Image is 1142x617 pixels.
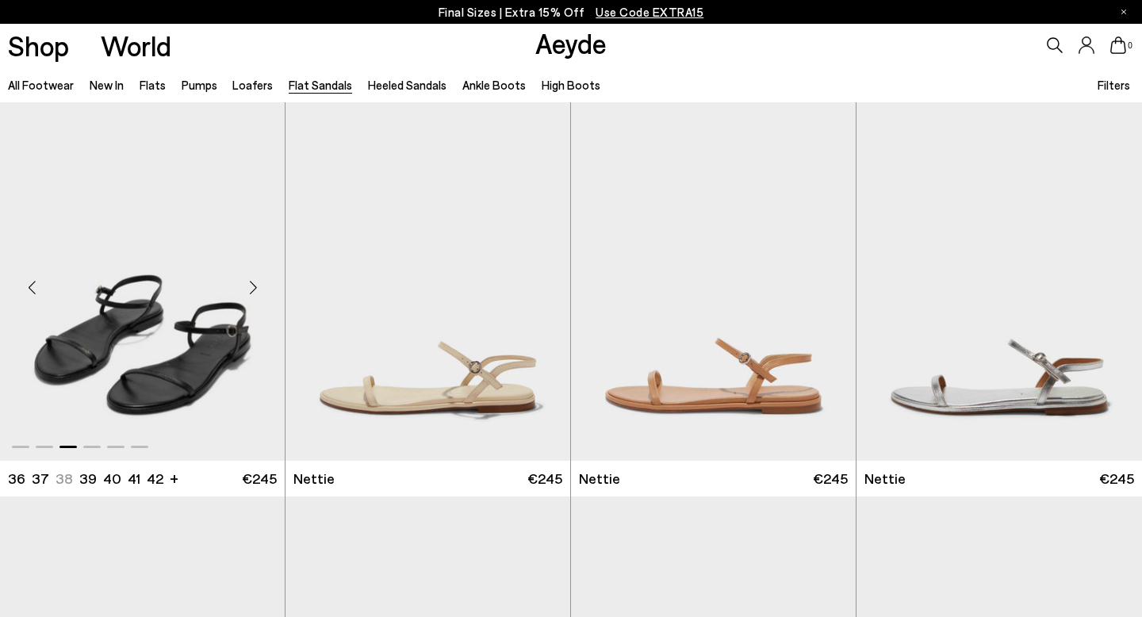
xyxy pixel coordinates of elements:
img: Nettie Leather Sandals [856,102,1142,460]
li: + [170,467,178,489]
span: 0 [1126,41,1134,50]
ul: variant [8,469,159,489]
a: Nettie €245 [285,461,570,496]
a: Flats [140,78,166,92]
li: 41 [128,469,140,489]
a: World [101,32,171,59]
span: €245 [527,469,562,489]
span: Nettie [864,469,906,489]
li: 40 [103,469,121,489]
p: Final Sizes | Extra 15% Off [439,2,704,22]
span: Navigate to /collections/ss25-final-sizes [596,5,703,19]
a: Heeled Sandals [368,78,446,92]
div: Next slide [229,264,277,312]
a: Loafers [232,78,273,92]
a: Flat Sandals [289,78,352,92]
a: Aeyde [535,26,607,59]
a: All Footwear [8,78,74,92]
a: Nettie €245 [571,461,856,496]
span: Filters [1098,78,1130,92]
a: High Boots [542,78,600,92]
span: Nettie [293,469,335,489]
a: Shop [8,32,69,59]
span: €245 [242,469,277,489]
li: 37 [32,469,49,489]
a: Ankle Boots [462,78,526,92]
img: Nettie Leather Sandals [571,102,856,460]
span: €245 [813,469,848,489]
a: Nettie €245 [856,461,1142,496]
span: Nettie [579,469,620,489]
a: New In [90,78,124,92]
a: Pumps [182,78,217,92]
span: €245 [1099,469,1134,489]
li: 42 [147,469,163,489]
a: 0 [1110,36,1126,54]
li: 36 [8,469,25,489]
img: Nettie Leather Sandals [285,102,570,460]
div: Previous slide [8,264,56,312]
li: 39 [79,469,97,489]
